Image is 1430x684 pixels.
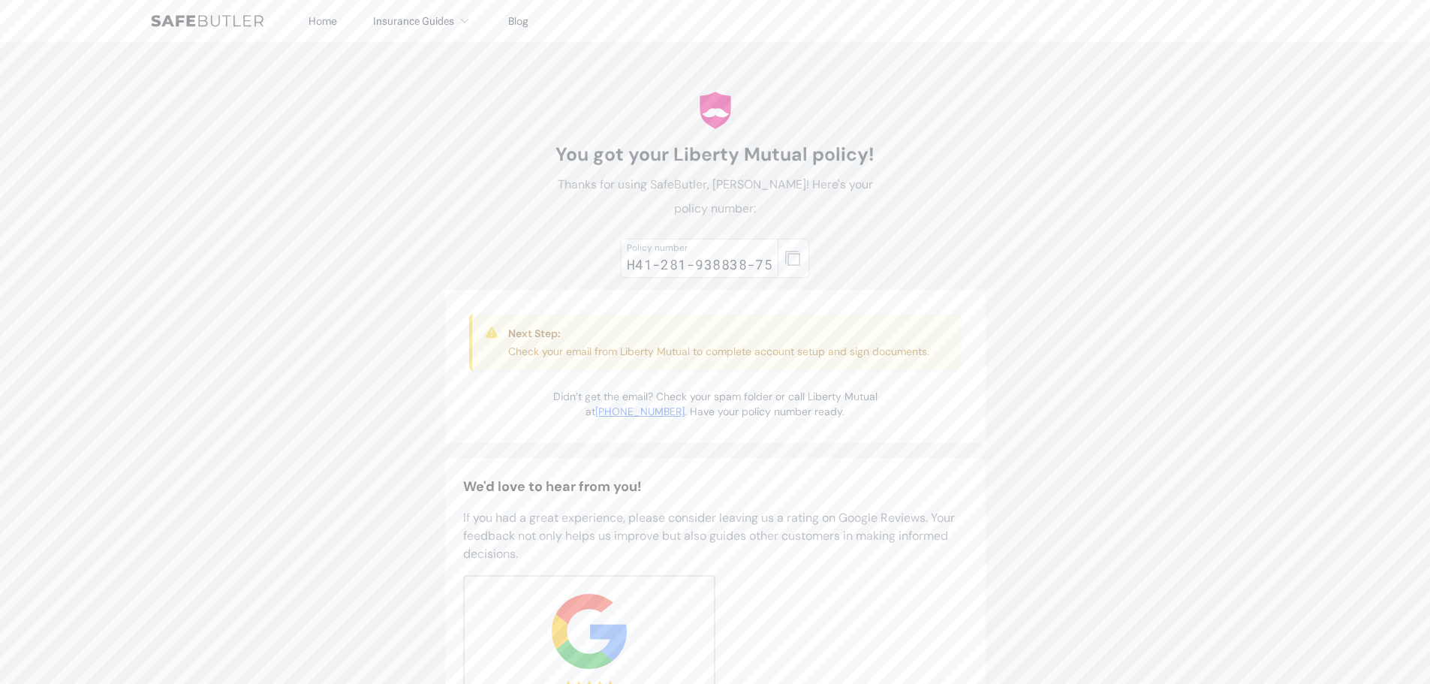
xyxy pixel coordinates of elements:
h1: You got your Liberty Mutual policy! [547,143,884,167]
h3: Next Step: [508,326,929,341]
img: google.svg [552,594,627,669]
p: If you had a great experience, please consider leaving us a rating on Google Reviews. Your feedba... [463,509,968,563]
a: [PHONE_NUMBER] [595,405,685,418]
p: Thanks for using SafeButler, [PERSON_NAME]! Here's your policy number: [547,173,884,221]
a: Home [309,14,337,28]
p: Didn’t get the email? Check your spam folder or call Liberty Mutual at . Have your policy number ... [547,389,884,419]
div: H41-281-938838-75 [627,254,773,275]
a: Blog [508,14,528,28]
p: Check your email from Liberty Mutual to complete account setup and sign documents. [508,344,929,359]
div: Policy number [627,242,773,254]
img: SafeButler Text Logo [151,15,263,27]
button: Insurance Guides [373,12,472,30]
h2: We'd love to hear from you! [463,476,968,497]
